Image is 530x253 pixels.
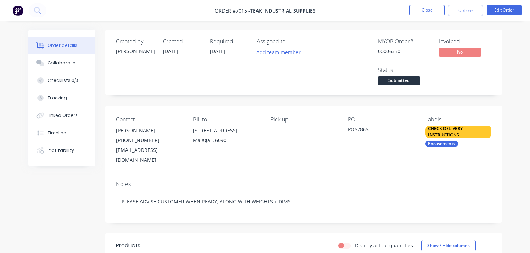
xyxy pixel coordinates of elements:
iframe: Intercom live chat [506,229,523,246]
div: CHECK DELIVERY INSTRUCTIONS [425,126,491,138]
div: Status [378,67,431,73]
div: Order details [48,42,77,49]
div: Profitability [48,147,74,154]
div: Pick up [270,116,337,123]
div: [STREET_ADDRESS] [193,126,259,135]
a: Teak Industrial Supplies [250,7,316,14]
div: Checklists 0/3 [48,77,78,84]
div: PLEASE ADVISE CUSTOMER WHEN READY, ALONG WITH WEIGHTS + DIMS [116,191,491,212]
button: Options [448,5,483,16]
div: MYOB Order # [378,38,431,45]
button: Show / Hide columns [421,240,476,251]
div: [STREET_ADDRESS]Malaga, , 6090 [193,126,259,148]
div: Created by [116,38,154,45]
button: Add team member [257,48,304,57]
div: Linked Orders [48,112,78,119]
div: Invoiced [439,38,491,45]
div: [PHONE_NUMBER] [116,135,182,145]
div: PO [348,116,414,123]
div: Products [116,241,140,250]
div: Labels [425,116,491,123]
span: Order #7015 - [215,7,250,14]
button: Profitability [28,142,95,159]
button: Add team member [253,48,304,57]
div: Contact [116,116,182,123]
div: PO52865 [348,126,414,135]
button: Linked Orders [28,107,95,124]
div: Malaga, , 6090 [193,135,259,145]
div: Encasements [425,141,458,147]
button: Close [409,5,445,15]
div: Timeline [48,130,66,136]
div: Created [163,38,201,45]
button: Tracking [28,89,95,107]
button: Order details [28,37,95,54]
div: Collaborate [48,60,75,66]
div: Bill to [193,116,259,123]
div: 00006330 [378,48,431,55]
div: Assigned to [257,38,327,45]
span: [DATE] [163,48,178,55]
span: [DATE] [210,48,225,55]
div: Tracking [48,95,67,101]
img: Factory [13,5,23,16]
div: [PERSON_NAME] [116,48,154,55]
span: Submitted [378,76,420,85]
div: [PERSON_NAME][PHONE_NUMBER][EMAIL_ADDRESS][DOMAIN_NAME] [116,126,182,165]
button: Submitted [378,76,420,87]
div: Required [210,38,248,45]
button: Collaborate [28,54,95,72]
div: Notes [116,181,491,188]
label: Display actual quantities [355,242,413,249]
span: No [439,48,481,56]
button: Edit Order [487,5,522,15]
div: [PERSON_NAME] [116,126,182,135]
button: Checklists 0/3 [28,72,95,89]
button: Timeline [28,124,95,142]
div: [EMAIL_ADDRESS][DOMAIN_NAME] [116,145,182,165]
